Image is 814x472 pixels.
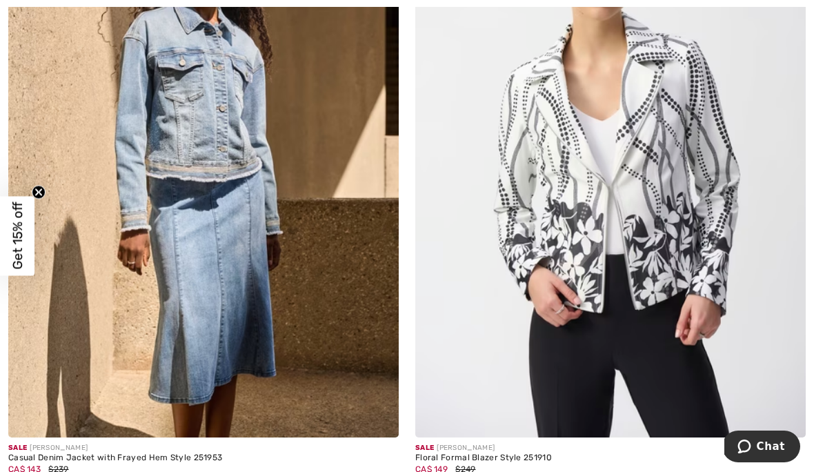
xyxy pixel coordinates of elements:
span: Sale [415,444,434,452]
div: Casual Denim Jacket with Frayed Hem Style 251953 [8,453,399,463]
span: Sale [8,444,27,452]
div: Floral Formal Blazer Style 251910 [415,453,806,463]
div: [PERSON_NAME] [8,443,399,453]
iframe: Opens a widget where you can chat to one of our agents [724,431,800,465]
button: Close teaser [32,186,46,199]
div: [PERSON_NAME] [415,443,806,453]
span: Get 15% off [10,202,26,270]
